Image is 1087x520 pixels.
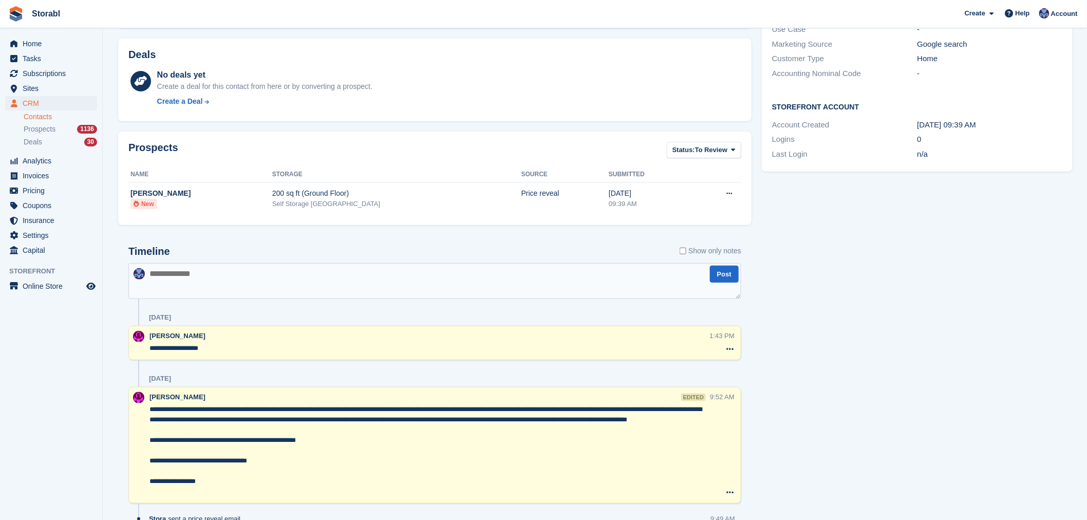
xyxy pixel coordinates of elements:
span: Help [1016,8,1030,18]
div: Self Storage [GEOGRAPHIC_DATA] [272,199,521,209]
span: Deals [24,137,42,147]
span: Coupons [23,198,84,213]
div: [PERSON_NAME] [130,188,272,199]
span: Pricing [23,183,84,198]
span: Status: [672,145,695,155]
div: edited [681,394,706,401]
a: Preview store [85,280,97,292]
span: [PERSON_NAME] [149,393,205,401]
div: 30 [84,138,97,146]
a: menu [5,81,97,96]
a: menu [5,51,97,66]
div: Create a Deal [157,96,203,107]
span: CRM [23,96,84,110]
div: 200 sq ft (Ground Floor) [272,188,521,199]
div: Create a deal for this contact from here or by converting a prospect. [157,81,372,92]
div: [DATE] [149,375,171,383]
div: - [917,68,1063,80]
div: Last Login [772,148,917,160]
a: Prospects 1136 [24,124,97,135]
a: menu [5,169,97,183]
h2: Deals [128,49,156,61]
img: Tegan Ewart [134,268,145,280]
span: Storefront [9,266,102,276]
img: Helen Morton [133,331,144,342]
button: Post [710,266,739,283]
th: Source [521,166,609,183]
div: Customer Type [772,53,917,65]
div: [DATE] [609,188,691,199]
a: menu [5,96,97,110]
th: Storage [272,166,521,183]
span: To Review [695,145,727,155]
a: menu [5,36,97,51]
a: Create a Deal [157,96,372,107]
div: 9:52 AM [710,392,735,402]
a: menu [5,183,97,198]
img: stora-icon-8386f47178a22dfd0bd8f6a31ec36ba5ce8667c1dd55bd0f319d3a0aa187defe.svg [8,6,24,22]
a: menu [5,213,97,228]
th: Name [128,166,272,183]
img: Helen Morton [133,392,144,403]
div: Accounting Nominal Code [772,68,917,80]
a: menu [5,198,97,213]
span: Online Store [23,279,84,293]
button: Status: To Review [667,142,741,159]
div: Home [917,53,1063,65]
input: Show only notes [680,246,686,256]
div: Account Created [772,119,917,131]
span: Prospects [24,124,55,134]
div: 1:43 PM [710,331,735,341]
h2: Prospects [128,142,178,161]
a: Storabl [28,5,64,22]
span: Analytics [23,154,84,168]
div: [DATE] 09:39 AM [917,119,1063,131]
a: Deals 30 [24,137,97,147]
div: n/a [917,148,1063,160]
div: [DATE] [149,313,171,322]
span: Sites [23,81,84,96]
li: New [130,199,157,209]
div: Price reveal [521,188,609,199]
div: - [917,24,1063,35]
span: Tasks [23,51,84,66]
span: Insurance [23,213,84,228]
th: Submitted [609,166,691,183]
span: Home [23,36,84,51]
div: Use Case [772,24,917,35]
img: Tegan Ewart [1039,8,1049,18]
a: Contacts [24,112,97,122]
div: No deals yet [157,69,372,81]
div: Google search [917,39,1063,50]
span: Invoices [23,169,84,183]
span: Account [1051,9,1078,19]
span: Capital [23,243,84,257]
div: 1136 [77,125,97,134]
a: menu [5,228,97,243]
div: 0 [917,134,1063,145]
div: Logins [772,134,917,145]
h2: Storefront Account [772,101,1062,112]
span: Settings [23,228,84,243]
div: Marketing Source [772,39,917,50]
a: menu [5,154,97,168]
span: Create [965,8,985,18]
div: 09:39 AM [609,199,691,209]
span: [PERSON_NAME] [149,332,205,340]
h2: Timeline [128,246,170,257]
a: menu [5,66,97,81]
a: menu [5,243,97,257]
a: menu [5,279,97,293]
span: Subscriptions [23,66,84,81]
label: Show only notes [680,246,741,256]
